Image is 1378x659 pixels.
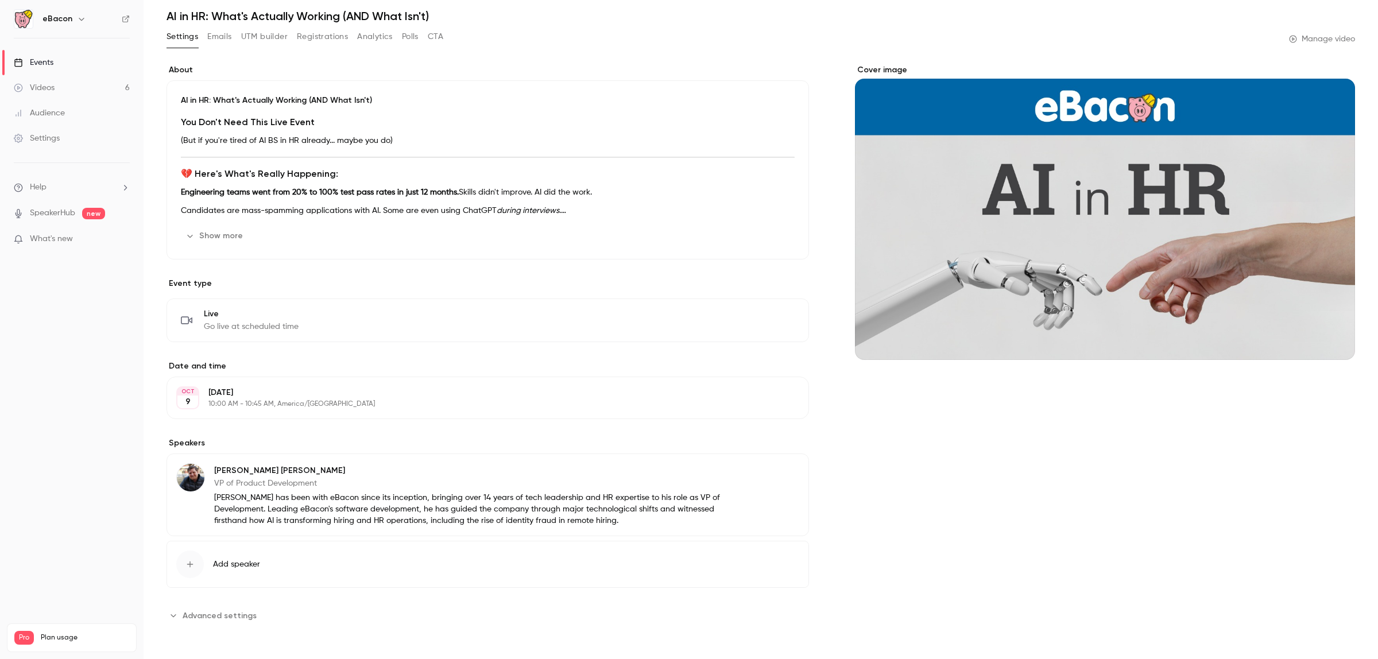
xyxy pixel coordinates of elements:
a: SpeakerHub [30,207,75,219]
p: Event type [167,278,809,289]
button: Polls [402,28,419,46]
label: About [167,64,809,76]
span: Add speaker [213,559,260,570]
p: 10:00 AM - 10:45 AM, America/[GEOGRAPHIC_DATA] [208,400,748,409]
label: Cover image [855,64,1355,76]
button: Show more [181,227,250,245]
p: Candidates are mass-spamming applications with AI. Some are even using ChatGPT . [181,204,795,218]
p: Skills didn't improve. AI did the work. [181,185,795,199]
span: What's new [30,233,73,245]
img: Alex Kremer [177,464,204,491]
p: 9 [185,396,191,408]
button: UTM builder [241,28,288,46]
label: Speakers [167,437,809,449]
p: VP of Product Development [214,478,734,489]
span: Live [204,308,299,320]
div: Events [14,57,53,68]
span: Go live at scheduled time [204,321,299,332]
p: AI in HR: What's Actually Working (AND What Isn't) [181,95,795,106]
span: Pro [14,631,34,645]
div: Alex Kremer[PERSON_NAME] [PERSON_NAME]VP of Product Development[PERSON_NAME] has been with eBacon... [167,453,809,536]
section: Advanced settings [167,606,809,625]
div: Audience [14,107,65,119]
p: [PERSON_NAME] [PERSON_NAME] [214,465,734,476]
button: Analytics [357,28,393,46]
button: Emails [207,28,231,46]
p: [PERSON_NAME] has been with eBacon since its inception, bringing over 14 years of tech leadership... [214,492,734,526]
em: during interviews [497,207,559,215]
span: new [82,208,105,219]
section: Cover image [855,64,1355,360]
strong: You Don't Need This Live Event [181,117,315,127]
p: [DATE] [208,387,748,398]
strong: 💔 Here's What's Really Happening: [181,168,338,179]
button: Add speaker [167,541,809,588]
button: Advanced settings [167,606,264,625]
div: OCT [177,387,198,396]
button: CTA [428,28,443,46]
button: Settings [167,28,198,46]
h6: eBacon [42,13,72,25]
p: (But if you're tired of AI BS in HR already... maybe you do) [181,134,795,148]
span: Plan usage [41,633,129,642]
strong: Engineering teams went from 20% to 100% test pass rates in just 12 months. [181,188,459,196]
h1: AI in HR: What's Actually Working (AND What Isn't) [167,9,1355,23]
img: eBacon [14,10,33,28]
li: help-dropdown-opener [14,181,130,193]
label: Date and time [167,360,809,372]
span: Advanced settings [183,610,257,622]
span: Help [30,181,47,193]
div: Settings [14,133,60,144]
button: Registrations [297,28,348,46]
iframe: Noticeable Trigger [116,234,130,245]
div: Videos [14,82,55,94]
a: Manage video [1289,33,1355,45]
